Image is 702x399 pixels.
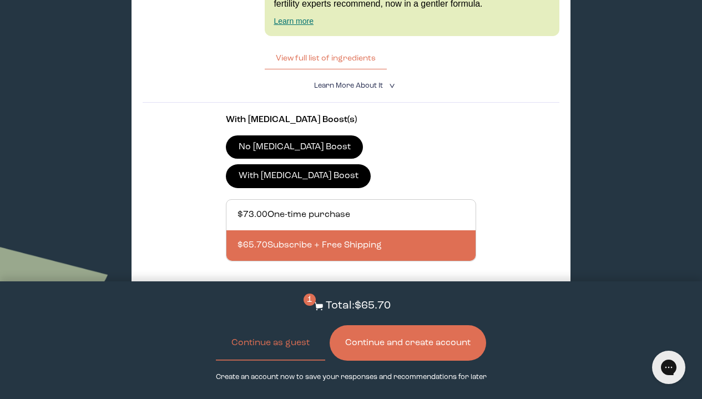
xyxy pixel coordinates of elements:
iframe: Gorgias live chat messenger [647,347,691,388]
p: With [MEDICAL_DATA] Boost(s) [226,114,476,127]
button: View full list of ingredients [265,47,387,69]
a: Learn more [274,17,314,26]
span: 1 [304,294,316,306]
p: Total: $65.70 [326,298,391,314]
p: Create an account now to save your responses and recommendations for later [216,372,487,382]
button: Continue and create account [330,325,486,361]
button: Continue as guest [216,325,325,361]
label: With [MEDICAL_DATA] Boost [226,164,371,188]
i: < [386,83,396,89]
label: No [MEDICAL_DATA] Boost [226,135,363,159]
span: Learn More About it [314,82,383,89]
summary: Learn More About it < [314,80,388,91]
